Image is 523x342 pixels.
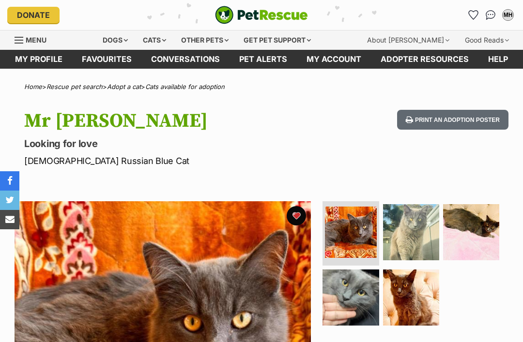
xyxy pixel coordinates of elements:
[215,6,308,24] a: PetRescue
[15,30,53,48] a: Menu
[383,204,439,260] img: Photo of Mr Mittens
[107,83,141,90] a: Adopt a cat
[297,50,371,69] a: My account
[486,10,496,20] img: chat-41dd97257d64d25036548639549fe6c8038ab92f7586957e7f3b1b290dea8141.svg
[287,206,306,225] button: favourite
[96,30,135,50] div: Dogs
[458,30,516,50] div: Good Reads
[483,7,498,23] a: Conversations
[237,30,318,50] div: Get pet support
[46,83,103,90] a: Rescue pet search
[478,50,518,69] a: Help
[215,6,308,24] img: logo-cat-932fe2b9b8326f06289b0f2fb663e598f794de774fb13d1741a6617ecf9a85b4.svg
[397,110,508,130] button: Print an adoption poster
[7,7,60,23] a: Donate
[500,7,516,23] button: My account
[323,269,379,326] img: Photo of Mr Mittens
[325,207,376,258] img: Photo of Mr Mittens
[24,83,42,90] a: Home
[136,30,173,50] div: Cats
[145,83,225,90] a: Cats available for adoption
[72,50,141,69] a: Favourites
[465,7,481,23] a: Favourites
[383,269,439,326] img: Photo of Mr Mittens
[230,50,297,69] a: Pet alerts
[503,10,513,20] div: MH
[24,154,321,167] p: [DEMOGRAPHIC_DATA] Russian Blue Cat
[24,110,321,132] h1: Mr [PERSON_NAME]
[371,50,478,69] a: Adopter resources
[174,30,235,50] div: Other pets
[465,7,516,23] ul: Account quick links
[360,30,456,50] div: About [PERSON_NAME]
[141,50,230,69] a: conversations
[5,50,72,69] a: My profile
[24,137,321,150] p: Looking for love
[443,204,499,260] img: Photo of Mr Mittens
[26,36,46,44] span: Menu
